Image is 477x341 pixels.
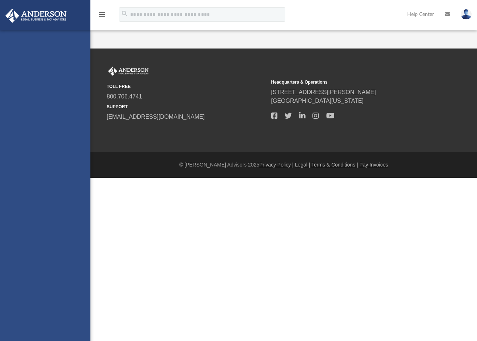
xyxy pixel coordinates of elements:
[3,9,69,23] img: Anderson Advisors Platinum Portal
[98,10,106,19] i: menu
[271,79,431,85] small: Headquarters & Operations
[98,14,106,19] a: menu
[107,93,142,100] a: 800.706.4741
[107,104,266,110] small: SUPPORT
[107,67,150,76] img: Anderson Advisors Platinum Portal
[121,10,129,18] i: search
[271,98,364,104] a: [GEOGRAPHIC_DATA][US_STATE]
[311,162,358,168] a: Terms & Conditions |
[295,162,310,168] a: Legal |
[90,161,477,169] div: © [PERSON_NAME] Advisors 2025
[359,162,388,168] a: Pay Invoices
[461,9,472,20] img: User Pic
[271,89,376,95] a: [STREET_ADDRESS][PERSON_NAME]
[259,162,294,168] a: Privacy Policy |
[107,114,205,120] a: [EMAIL_ADDRESS][DOMAIN_NAME]
[107,83,266,90] small: TOLL FREE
